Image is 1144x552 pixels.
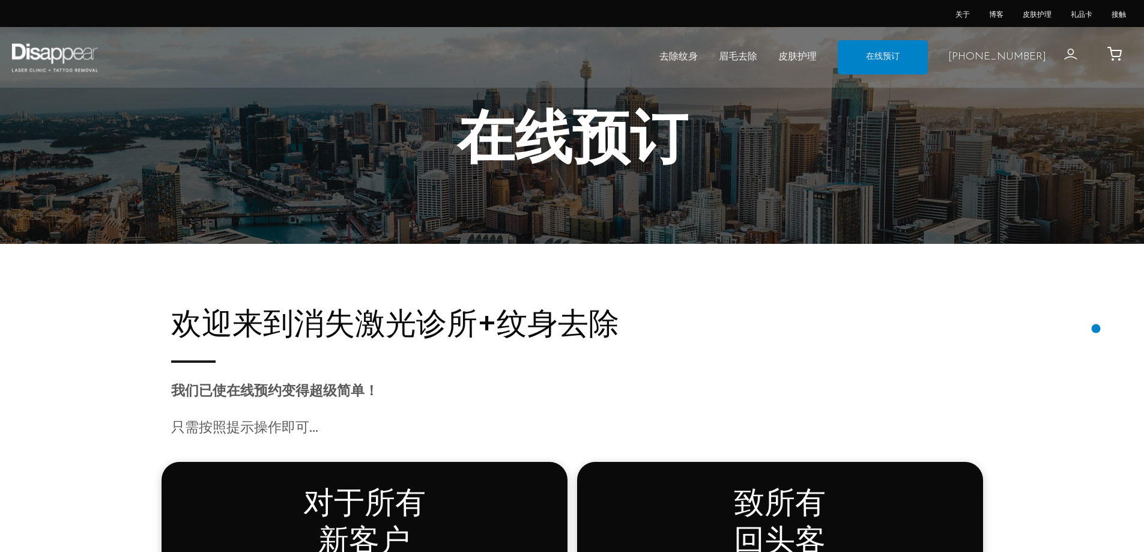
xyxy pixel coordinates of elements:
font: ... [309,420,318,437]
font: [PHONE_NUMBER] [948,52,1046,62]
a: [PHONE_NUMBER] [948,49,1046,66]
font: 皮肤护理 [778,51,817,63]
a: 去除纹身 [659,49,698,66]
font: 致所有 [734,486,826,524]
font: 只需按照提示操作即可 [171,420,309,437]
font: 在线预订 [866,51,900,62]
font: 眉毛去除 [719,51,757,63]
a: 礼品卡 [1071,10,1092,20]
font: 对于所有 [303,486,426,524]
a: 皮肤护理 [778,49,817,66]
img: Disappear - 澳大利亚悉尼的激光诊所和纹身去除服务 [9,36,100,79]
font: 在线预订 [457,106,688,180]
font: 欢迎来到消失激光诊所+纹身去除 [171,307,619,345]
a: 博客 [989,10,1003,20]
font: 去除纹身 [659,51,698,63]
a: 关于 [955,10,970,20]
font: 我们已使在线预约变得超级简单！ [171,383,378,401]
a: 在线预订 [838,40,928,75]
a: 眉毛去除 [719,49,757,66]
a: 皮肤护理 [1023,10,1052,20]
a: 接触 [1112,10,1126,20]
